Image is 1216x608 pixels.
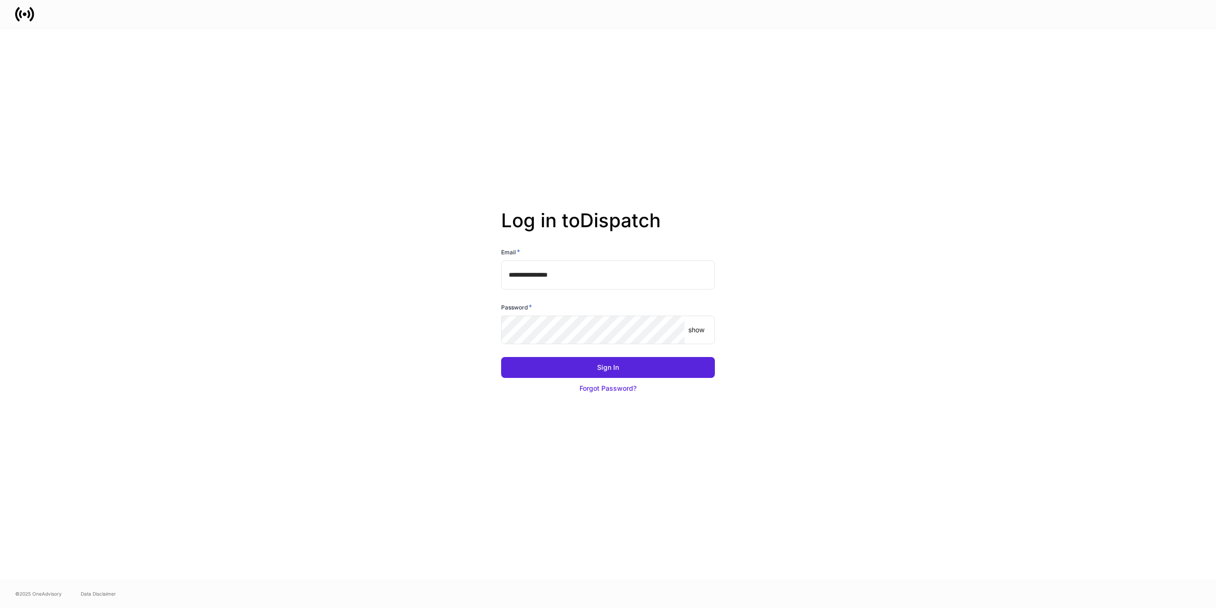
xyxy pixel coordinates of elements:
[15,590,62,598] span: © 2025 OneAdvisory
[688,325,704,335] p: show
[81,590,116,598] a: Data Disclaimer
[597,363,619,372] div: Sign In
[501,247,520,257] h6: Email
[501,302,532,312] h6: Password
[501,357,715,378] button: Sign In
[501,209,715,247] h2: Log in to Dispatch
[579,384,636,393] div: Forgot Password?
[501,378,715,399] button: Forgot Password?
